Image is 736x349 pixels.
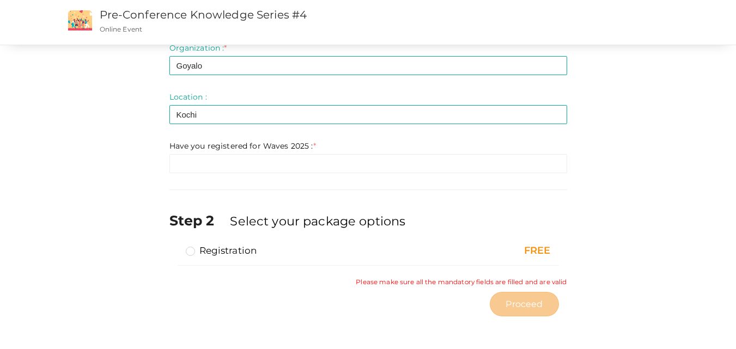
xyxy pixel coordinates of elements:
[506,298,543,310] span: Proceed
[100,8,307,21] a: Pre-Conference Knowledge Series #4
[169,91,207,102] label: Location :
[169,140,316,151] label: Have you registered for Waves 2025 :
[169,42,227,53] label: Organization :
[68,10,92,30] img: event2.png
[230,212,405,230] label: Select your package options
[356,277,567,286] small: Please make sure all the mandatory fields are filled and are valid
[100,25,468,34] p: Online Event
[169,211,228,230] label: Step 2
[442,244,550,258] div: FREE
[186,244,257,257] label: Registration
[490,292,558,316] button: Proceed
